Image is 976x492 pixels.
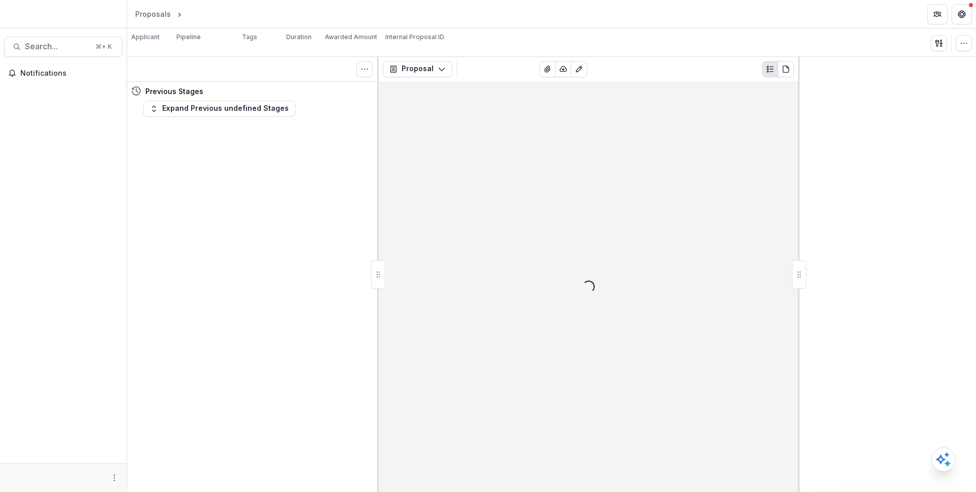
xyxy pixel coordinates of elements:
a: Proposals [131,7,175,21]
p: Internal Proposal ID [385,33,444,42]
button: Search... [4,37,123,57]
button: Toggle View Cancelled Tasks [356,61,373,77]
button: Open AI Assistant [931,447,956,472]
button: PDF view [778,61,794,77]
button: Notifications [4,65,123,81]
span: Notifications [20,69,118,78]
span: Search... [25,42,89,51]
p: Awarded Amount [325,33,377,42]
button: Proposal [383,61,452,77]
button: Get Help [952,4,972,24]
div: Proposals [135,9,171,19]
button: Partners [927,4,948,24]
h4: Previous Stages [145,86,203,97]
div: ⌘ + K [94,41,114,52]
button: More [108,472,120,484]
nav: breadcrumb [131,7,227,21]
p: Tags [242,33,257,42]
button: View Attached Files [539,61,556,77]
button: Edit as form [571,61,587,77]
button: Plaintext view [762,61,778,77]
button: Expand Previous undefined Stages [143,101,295,117]
p: Pipeline [176,33,201,42]
p: Applicant [131,33,160,42]
p: Duration [286,33,312,42]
